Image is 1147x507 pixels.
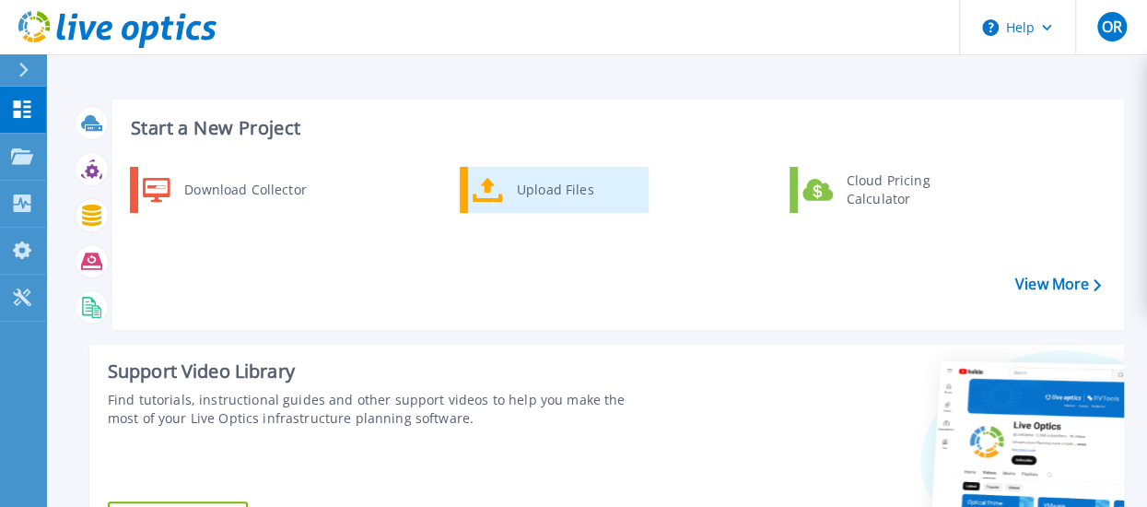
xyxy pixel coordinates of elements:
h3: Start a New Project [131,118,1100,138]
a: Download Collector [130,167,319,213]
a: View More [1015,276,1101,293]
div: Cloud Pricing Calculator [837,171,974,208]
div: Support Video Library [108,360,645,383]
div: Find tutorials, instructional guides and other support videos to help you make the most of your L... [108,391,645,428]
a: Upload Files [460,167,649,213]
a: Cloud Pricing Calculator [790,167,978,213]
div: Upload Files [508,171,644,208]
span: OR [1101,19,1121,34]
div: Download Collector [175,171,314,208]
